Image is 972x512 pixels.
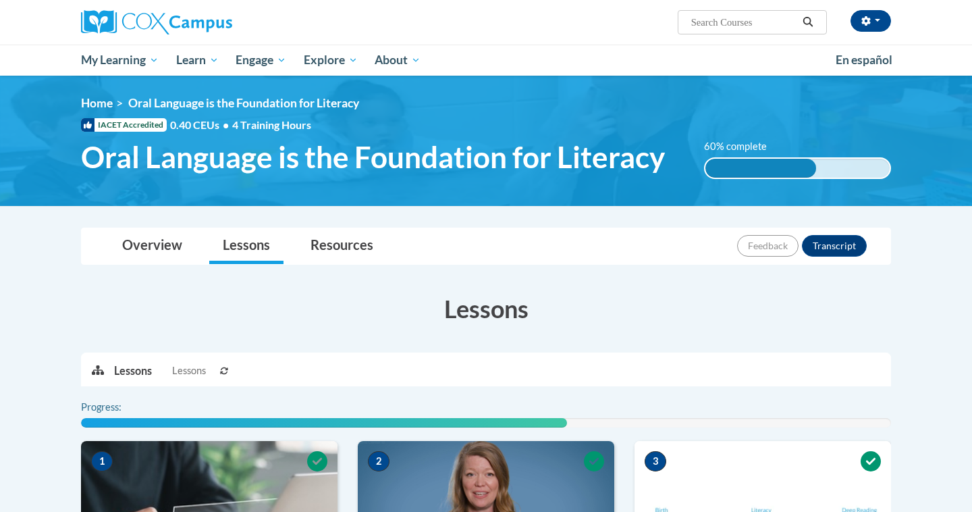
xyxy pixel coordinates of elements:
[295,45,367,76] a: Explore
[690,14,798,30] input: Search Courses
[81,10,232,34] img: Cox Campus
[737,235,799,257] button: Feedback
[297,228,387,264] a: Resources
[170,118,232,132] span: 0.40 CEUs
[81,118,167,132] span: IACET Accredited
[81,10,337,34] a: Cox Campus
[227,45,295,76] a: Engage
[114,363,152,378] p: Lessons
[798,14,818,30] button: Search
[172,363,206,378] span: Lessons
[645,451,666,471] span: 3
[128,96,359,110] span: Oral Language is the Foundation for Literacy
[705,159,816,178] div: 60% complete
[802,235,867,257] button: Transcript
[232,118,311,131] span: 4 Training Hours
[368,451,389,471] span: 2
[81,96,113,110] a: Home
[836,53,892,67] span: En español
[304,52,358,68] span: Explore
[61,45,911,76] div: Main menu
[81,292,891,326] h3: Lessons
[81,52,159,68] span: My Learning
[81,400,159,415] label: Progress:
[827,46,901,74] a: En español
[223,118,229,131] span: •
[850,10,891,32] button: Account Settings
[704,139,782,154] label: 60% complete
[72,45,167,76] a: My Learning
[109,228,196,264] a: Overview
[81,139,665,175] span: Oral Language is the Foundation for Literacy
[236,52,286,68] span: Engage
[367,45,430,76] a: About
[209,228,283,264] a: Lessons
[375,52,421,68] span: About
[167,45,227,76] a: Learn
[176,52,219,68] span: Learn
[91,451,113,471] span: 1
